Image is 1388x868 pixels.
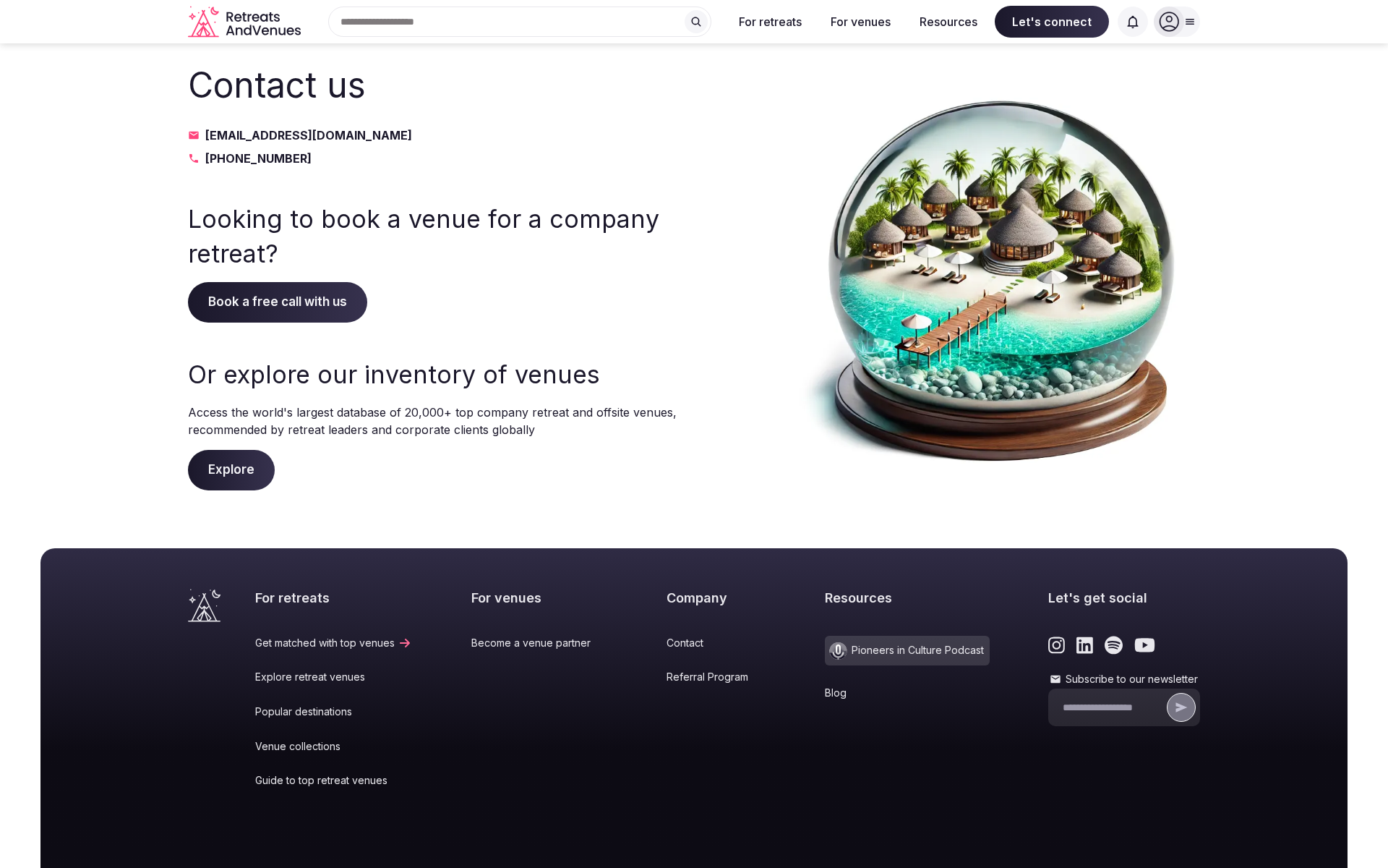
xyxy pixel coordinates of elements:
h2: Contact us [188,61,680,109]
svg: Retreats and Venues company logo [188,6,304,38]
a: Link to the retreats and venues LinkedIn page [1076,636,1093,655]
a: Blog [825,686,990,700]
a: Visit the homepage [188,589,220,622]
a: Explore [188,462,275,477]
h2: Resources [825,589,990,607]
a: Pioneers in Culture Podcast [825,636,990,665]
a: Get matched with top venues [255,636,412,650]
h3: Looking to book a venue for a company retreat? [188,202,680,271]
button: Resources [908,6,989,38]
a: Venue collections [255,739,412,754]
button: For venues [819,6,902,38]
a: [EMAIL_ADDRESS][DOMAIN_NAME] [188,127,680,144]
a: [PHONE_NUMBER] [188,150,680,167]
a: Visit the homepage [188,6,304,38]
a: Link to the retreats and venues Instagram page [1048,636,1065,655]
a: Popular destinations [255,705,412,719]
a: Link to the retreats and venues Spotify page [1105,636,1123,655]
a: Contact [667,636,766,650]
h2: Let's get social [1048,589,1200,607]
a: Link to the retreats and venues Youtube page [1134,636,1155,655]
a: Explore retreat venues [255,670,412,684]
h3: Or explore our inventory of venues [188,357,680,392]
h2: For retreats [255,589,412,607]
label: Subscribe to our newsletter [1048,672,1200,686]
a: Book a free call with us [188,294,367,309]
img: Contact us [795,61,1200,490]
span: Book a free call with us [188,282,367,323]
span: Explore [188,450,275,490]
span: Let's connect [995,6,1109,38]
a: Become a venue partner [471,636,608,650]
a: Referral Program [667,670,766,684]
button: For retreats [727,6,813,38]
h2: Company [667,589,766,607]
p: Access the world's largest database of 20,000+ top company retreat and offsite venues, recommende... [188,404,680,438]
h2: For venues [471,589,608,607]
a: Guide to top retreat venues [255,773,412,788]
